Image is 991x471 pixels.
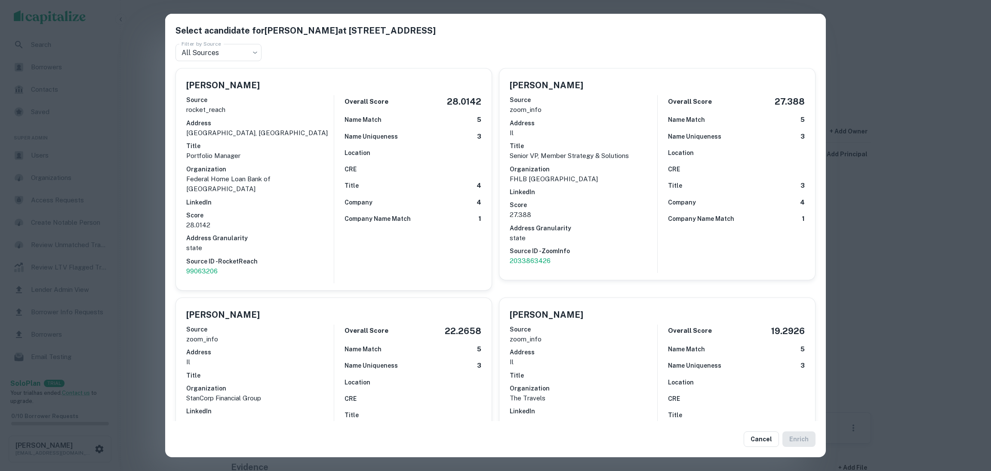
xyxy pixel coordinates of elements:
h6: 3 [477,361,481,371]
p: Federal Home Loan Bank of [GEOGRAPHIC_DATA] [186,174,334,194]
h6: Overall Score [345,97,388,107]
h6: Title [186,141,334,151]
h6: Name Uniqueness [668,361,721,370]
h5: 28.0142 [447,95,481,108]
h6: 5 [800,344,805,354]
h6: Organization [186,164,334,174]
p: state [510,233,657,243]
p: StanCorp Financial Group [186,393,334,403]
h6: Name Match [345,344,382,354]
h6: Address [510,347,657,357]
h6: Score [186,419,334,429]
h6: CRE [668,394,680,403]
h5: 27.388 [775,95,805,108]
p: il [510,357,657,367]
h6: Location [345,378,370,387]
h5: [PERSON_NAME] [510,79,583,92]
h6: Source ID - ZoomInfo [510,246,657,256]
h6: Location [668,378,694,387]
h5: 19.2926 [771,325,805,338]
h6: 5 [477,344,481,354]
h6: LinkedIn [510,187,657,197]
h6: Location [668,148,694,158]
p: il [510,128,657,138]
h6: Organization [186,384,334,393]
h6: 3 [800,361,805,371]
p: The Travels [510,393,657,403]
h6: 3 [800,132,805,142]
h6: 3 [800,181,805,191]
h5: [PERSON_NAME] [186,79,260,92]
h6: CRE [345,164,357,174]
p: [GEOGRAPHIC_DATA], [GEOGRAPHIC_DATA] [186,128,334,138]
button: Cancel [744,431,779,447]
a: 2033863426 [510,256,657,266]
h6: Name Uniqueness [345,361,398,370]
p: FHLB [GEOGRAPHIC_DATA] [510,174,657,184]
h6: Organization [510,164,657,174]
h6: Overall Score [668,97,712,107]
h6: Address [186,347,334,357]
h5: Select a candidate for [PERSON_NAME] at [STREET_ADDRESS] [175,24,816,37]
h6: Company Name Match [345,214,411,223]
h6: CRE [668,164,680,174]
h6: Source [186,95,334,105]
h6: Title [510,141,657,151]
h6: Address Granularity [510,223,657,233]
h6: Address Granularity [186,233,334,243]
h6: Title [345,181,359,190]
h6: Company [345,198,372,207]
iframe: Chat Widget [948,402,991,443]
h6: Name Match [345,115,382,124]
h6: Score [510,200,657,210]
label: Filter by Source [182,40,221,47]
h6: Company [668,198,696,207]
a: 99063206 [186,266,334,276]
p: Senior VP, Member Strategy & Solutions [510,151,657,161]
h6: Title [668,181,682,190]
h6: Overall Score [345,326,388,336]
p: state [186,243,334,253]
p: zoom_info [510,334,657,344]
h6: Overall Score [668,326,712,336]
h6: Name Uniqueness [345,132,398,141]
h6: Source [510,95,657,105]
h6: Address [186,118,334,128]
h6: Location [345,148,370,158]
h6: Title [186,371,334,380]
h6: 3 [477,132,481,142]
h6: Title [510,371,657,380]
p: 27.388 [510,210,657,220]
h6: Source [510,325,657,334]
p: Portfolio Manager [186,151,334,161]
h6: Title [668,410,682,420]
h6: Name Match [668,344,705,354]
h6: Address [510,118,657,128]
h5: 22.2658 [445,325,481,338]
h6: Source [186,325,334,334]
h6: Title [345,410,359,420]
h6: 1 [802,214,805,224]
h6: 4 [800,198,805,208]
h6: Name Match [668,115,705,124]
h6: 5 [800,115,805,125]
p: 28.0142 [186,220,334,230]
p: zoom_info [186,334,334,344]
h6: 1 [478,214,481,224]
p: rocket_reach [186,105,334,115]
h6: Score [186,211,334,220]
h6: 5 [477,115,481,125]
h6: Source ID - RocketReach [186,257,334,266]
h5: [PERSON_NAME] [186,308,260,321]
h6: LinkedIn [186,406,334,416]
p: il [186,357,334,367]
h6: LinkedIn [510,406,657,416]
h6: CRE [345,394,357,403]
h6: 4 [477,181,481,191]
h5: [PERSON_NAME] [510,308,583,321]
h6: Score [510,419,657,429]
h6: Name Uniqueness [668,132,721,141]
